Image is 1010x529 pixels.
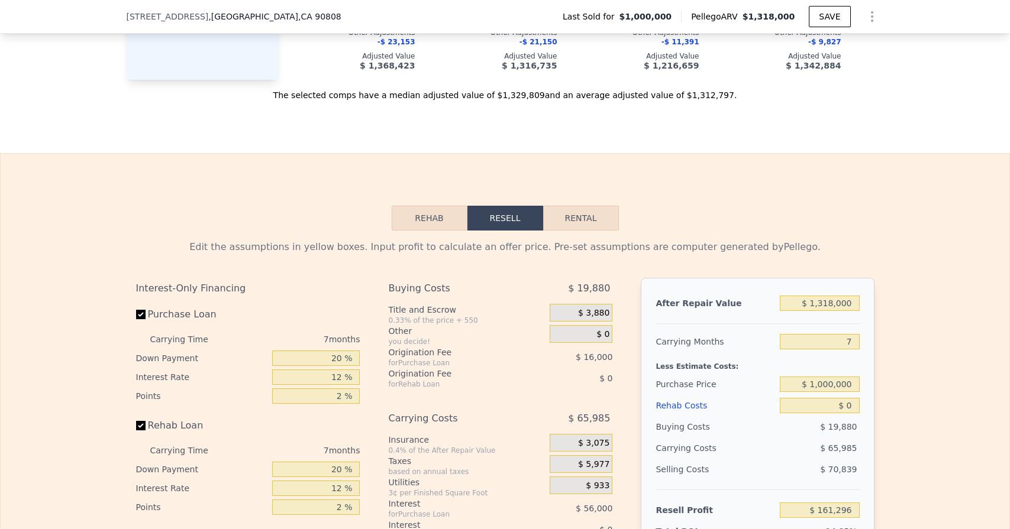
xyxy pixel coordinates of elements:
div: Adjusted Value [292,51,415,61]
div: Resell Profit [656,499,775,521]
div: Origination Fee [388,346,520,358]
span: $ 19,880 [568,278,610,299]
div: Origination Fee [388,368,520,379]
div: 0.33% of the price + 550 [388,316,545,325]
div: 0.4% of the After Repair Value [388,446,545,455]
div: Purchase Price [656,374,775,395]
div: After Repair Value [656,293,775,314]
div: 7 months [232,330,360,349]
span: $ 933 [586,481,609,491]
span: $ 1,368,423 [360,61,415,70]
div: Carrying Costs [656,437,730,459]
span: $ 65,985 [820,443,857,453]
div: Rehab Costs [656,395,775,416]
div: 3¢ per Finished Square Foot [388,488,545,498]
span: -$ 11,391 [661,38,699,46]
div: for Rehab Loan [388,379,520,389]
div: Interest-Only Financing [136,278,360,299]
button: Show Options [860,5,884,28]
span: [STREET_ADDRESS] [127,11,209,22]
div: Carrying Time [150,330,227,349]
span: $ 16,000 [576,352,612,362]
div: Adjusted Value [576,51,699,61]
div: 7 months [232,441,360,460]
span: -$ 21,150 [519,38,557,46]
div: Other [388,325,545,337]
button: Rehab [392,206,467,231]
div: Carrying Time [150,441,227,460]
div: Interest Rate [136,479,268,498]
div: Buying Costs [656,416,775,437]
div: Interest [388,498,520,509]
span: -$ 9,827 [808,38,841,46]
span: $1,318,000 [743,12,795,21]
div: Insurance [388,434,545,446]
span: Last Sold for [563,11,619,22]
span: $ 65,985 [568,408,610,429]
span: $1,000,000 [619,11,672,22]
div: based on annual taxes [388,467,545,476]
div: Adjusted Value [718,51,841,61]
span: $ 19,880 [820,422,857,431]
span: $ 0 [596,329,609,340]
div: Title and Escrow [388,304,545,316]
label: Rehab Loan [136,415,268,436]
span: $ 3,880 [578,308,609,319]
input: Rehab Loan [136,421,146,430]
div: Adjusted Value [860,51,983,61]
span: $ 1,316,735 [502,61,557,70]
input: Purchase Loan [136,310,146,319]
div: Carrying Months [656,331,775,352]
span: $ 70,839 [820,465,857,474]
span: , CA 90808 [298,12,341,21]
div: Utilities [388,476,545,488]
div: for Purchase Loan [388,358,520,368]
div: Interest Rate [136,368,268,387]
span: Pellego ARV [691,11,743,22]
button: Rental [543,206,619,231]
div: Down Payment [136,460,268,479]
div: you decide! [388,337,545,346]
div: Edit the assumptions in yellow boxes. Input profit to calculate an offer price. Pre-set assumptio... [136,240,875,254]
div: for Purchase Loan [388,509,520,519]
span: $ 56,000 [576,504,612,513]
span: $ 3,075 [578,438,609,449]
div: Adjusted Value [434,51,557,61]
div: Selling Costs [656,459,775,480]
span: $ 0 [599,374,612,383]
div: Points [136,498,268,517]
span: $ 1,216,659 [644,61,699,70]
div: Less Estimate Costs: [656,352,859,374]
div: Carrying Costs [388,408,520,429]
div: The selected comps have a median adjusted value of $1,329,809 and an average adjusted value of $1... [127,80,884,101]
div: Points [136,387,268,405]
button: Resell [467,206,543,231]
span: $ 5,977 [578,459,609,470]
label: Purchase Loan [136,304,268,325]
button: SAVE [809,6,850,27]
div: Taxes [388,455,545,467]
span: $ 1,342,884 [786,61,841,70]
span: -$ 23,153 [377,38,415,46]
div: Buying Costs [388,278,520,299]
div: Down Payment [136,349,268,368]
span: , [GEOGRAPHIC_DATA] [208,11,341,22]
